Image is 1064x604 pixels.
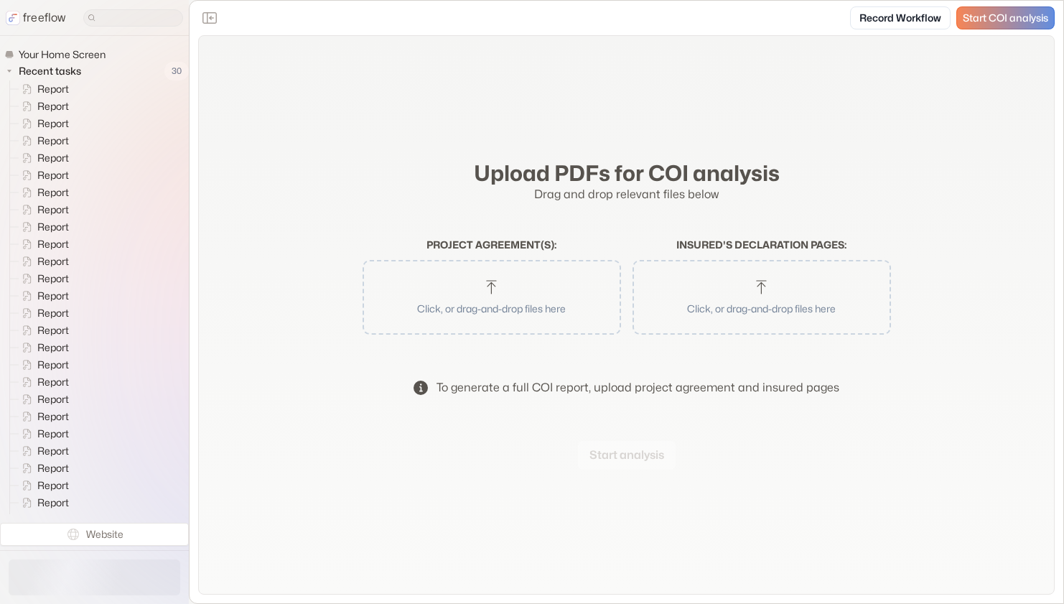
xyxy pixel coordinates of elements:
span: Report [34,271,73,286]
span: 30 [164,62,189,80]
button: Click, or drag-and-drop files here [640,267,884,327]
span: Report [34,220,73,234]
a: Report [10,494,75,511]
a: Report [10,98,75,115]
span: Report [34,478,73,493]
a: Your Home Screen [4,47,111,62]
a: Report [10,167,75,184]
a: Report [10,149,75,167]
h2: Upload PDFs for COI analysis [363,160,891,186]
p: Click, or drag-and-drop files here [651,301,872,316]
a: Record Workflow [850,6,951,29]
span: Report [34,496,73,510]
span: Report [34,427,73,441]
a: Report [10,218,75,236]
a: Report [10,356,75,373]
a: Report [10,477,75,494]
span: Report [34,168,73,182]
span: Report [34,409,73,424]
a: freeflow [6,9,66,27]
a: Report [10,253,75,270]
span: Report [34,237,73,251]
a: Report [10,425,75,442]
span: Report [34,99,73,113]
span: Report [34,461,73,475]
p: freeflow [23,9,66,27]
span: Report [34,392,73,406]
p: Drag and drop relevant files below [363,186,891,203]
a: Report [10,184,75,201]
a: Report [10,132,75,149]
a: Report [10,270,75,287]
a: Report [10,460,75,477]
span: Report [34,203,73,217]
span: Report [34,375,73,389]
span: Report [34,134,73,148]
div: To generate a full COI report, upload project agreement and insured pages [437,379,839,396]
span: Report [34,444,73,458]
span: Report [34,289,73,303]
a: Report [10,408,75,425]
h2: Insured's declaration pages : [633,239,891,251]
a: Report [10,339,75,356]
h2: Project agreement(s) : [363,239,621,251]
a: Start COI analysis [956,6,1055,29]
span: Report [34,513,73,527]
a: Report [10,305,75,322]
a: Report [10,201,75,218]
span: Report [34,185,73,200]
button: Click, or drag-and-drop files here [370,267,614,327]
span: Your Home Screen [16,47,110,62]
button: Start analysis [578,441,676,470]
span: Start COI analysis [963,12,1048,24]
a: Report [10,322,75,339]
span: Report [34,358,73,372]
span: Report [34,323,73,338]
a: Report [10,236,75,253]
span: Report [34,340,73,355]
span: Report [34,82,73,96]
button: Recent tasks [4,62,87,80]
a: Report [10,373,75,391]
a: Report [10,287,75,305]
span: Report [34,116,73,131]
a: Report [10,115,75,132]
span: Report [34,151,73,165]
a: Report [10,511,75,529]
a: Report [10,80,75,98]
a: Report [10,442,75,460]
button: Close the sidebar [198,6,221,29]
span: Report [34,306,73,320]
p: Click, or drag-and-drop files here [381,301,602,316]
span: Report [34,254,73,269]
span: Recent tasks [16,64,85,78]
a: Report [10,391,75,408]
